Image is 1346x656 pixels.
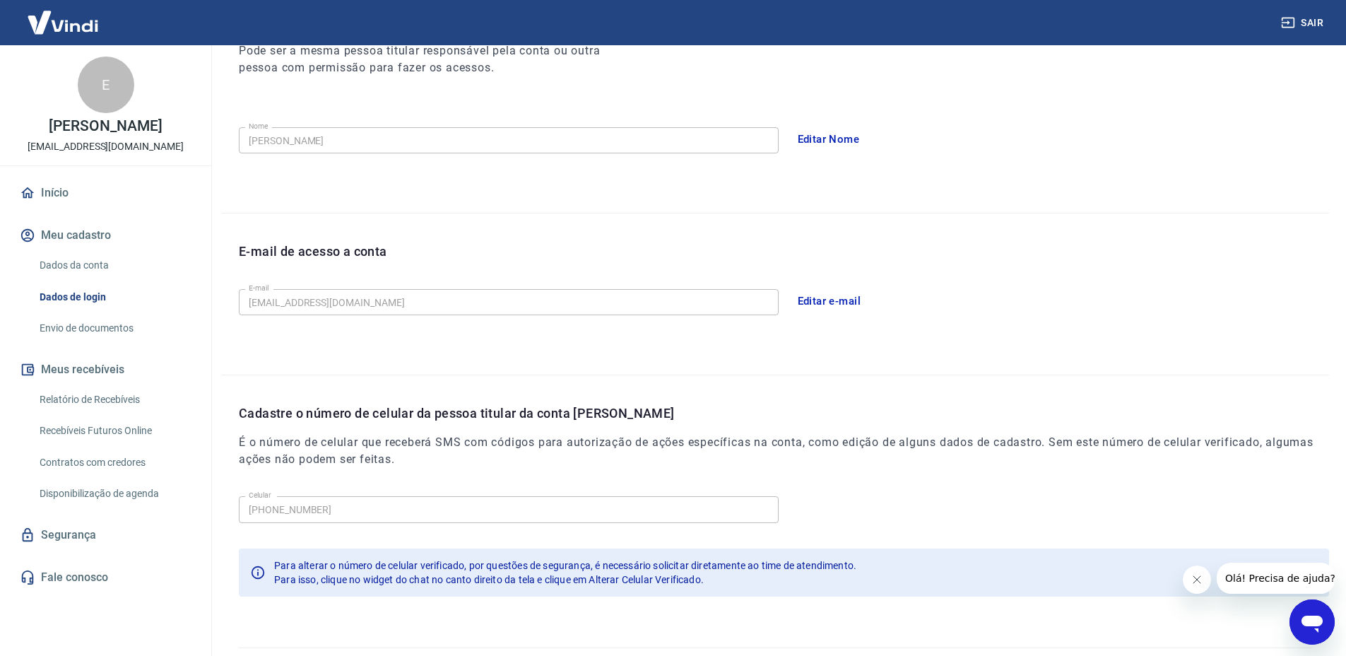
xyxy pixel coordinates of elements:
[34,314,194,343] a: Envio de documentos
[17,1,109,44] img: Vindi
[34,448,194,477] a: Contratos com credores
[1289,599,1335,645] iframe: Botão para abrir a janela de mensagens
[34,283,194,312] a: Dados de login
[790,286,869,316] button: Editar e-mail
[274,560,856,571] span: Para alterar o número de celular verificado, por questões de segurança, é necessário solicitar di...
[49,119,162,134] p: [PERSON_NAME]
[78,57,134,113] div: E
[17,562,194,593] a: Fale conosco
[239,42,626,76] h6: Pode ser a mesma pessoa titular responsável pela conta ou outra pessoa com permissão para fazer o...
[34,479,194,508] a: Disponibilização de agenda
[17,177,194,209] a: Início
[28,139,184,154] p: [EMAIL_ADDRESS][DOMAIN_NAME]
[34,251,194,280] a: Dados da conta
[1217,563,1335,594] iframe: Mensagem da empresa
[239,404,1329,423] p: Cadastre o número de celular da pessoa titular da conta [PERSON_NAME]
[249,283,268,293] label: E-mail
[790,124,868,154] button: Editar Nome
[239,242,387,261] p: E-mail de acesso a conta
[249,490,271,500] label: Celular
[34,385,194,414] a: Relatório de Recebíveis
[274,574,704,585] span: Para isso, clique no widget do chat no canto direito da tela e clique em Alterar Celular Verificado.
[1278,10,1329,36] button: Sair
[1183,566,1211,594] iframe: Fechar mensagem
[34,416,194,445] a: Recebíveis Futuros Online
[17,220,194,251] button: Meu cadastro
[17,354,194,385] button: Meus recebíveis
[239,434,1329,468] h6: É o número de celular que receberá SMS com códigos para autorização de ações específicas na conta...
[17,520,194,551] a: Segurança
[8,10,119,21] span: Olá! Precisa de ajuda?
[249,121,268,131] label: Nome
